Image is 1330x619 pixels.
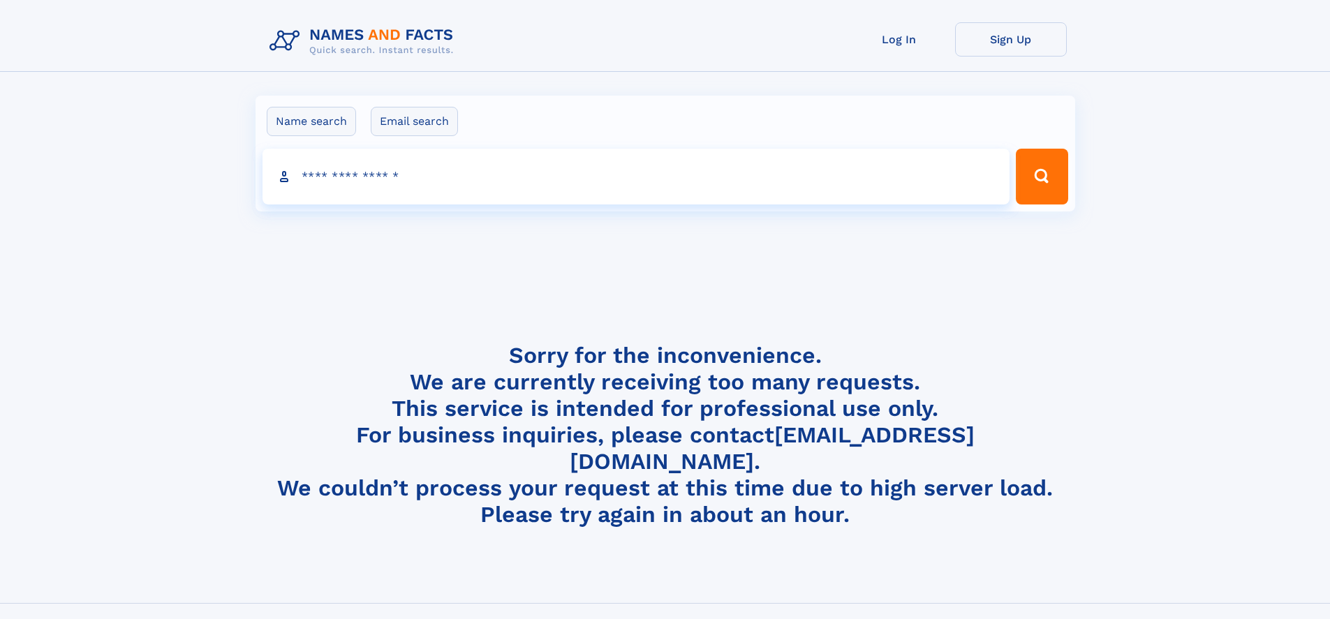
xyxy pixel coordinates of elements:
[264,342,1067,528] h4: Sorry for the inconvenience. We are currently receiving too many requests. This service is intend...
[570,422,975,475] a: [EMAIL_ADDRESS][DOMAIN_NAME]
[371,107,458,136] label: Email search
[1016,149,1067,204] button: Search Button
[843,22,955,57] a: Log In
[263,149,1010,204] input: search input
[955,22,1067,57] a: Sign Up
[264,22,465,60] img: Logo Names and Facts
[267,107,356,136] label: Name search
